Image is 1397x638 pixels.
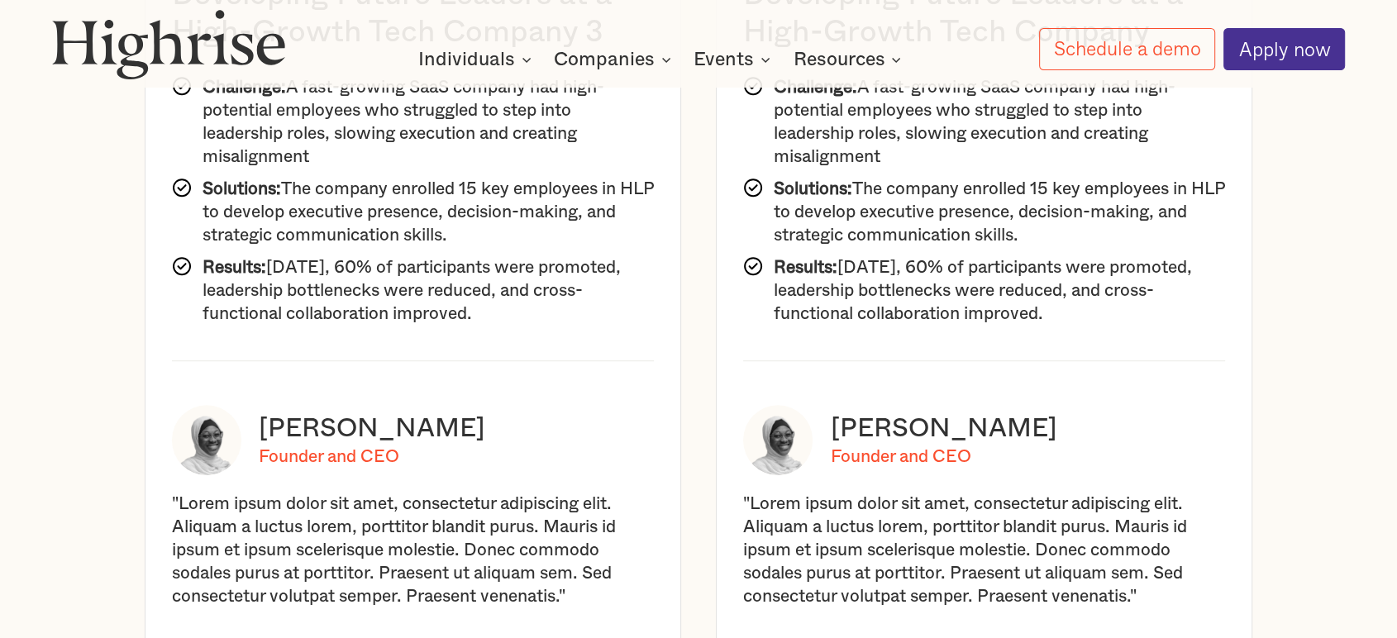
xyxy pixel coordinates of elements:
[793,50,884,69] div: Resources
[1223,28,1344,71] a: Apply now
[694,50,775,69] div: Events
[418,50,536,69] div: Individuals
[1039,28,1215,70] a: Schedule a demo
[554,50,655,69] div: Companies
[554,50,676,69] div: Companies
[694,50,754,69] div: Events
[418,50,515,69] div: Individuals
[793,50,906,69] div: Resources
[52,9,286,79] img: Highrise logo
